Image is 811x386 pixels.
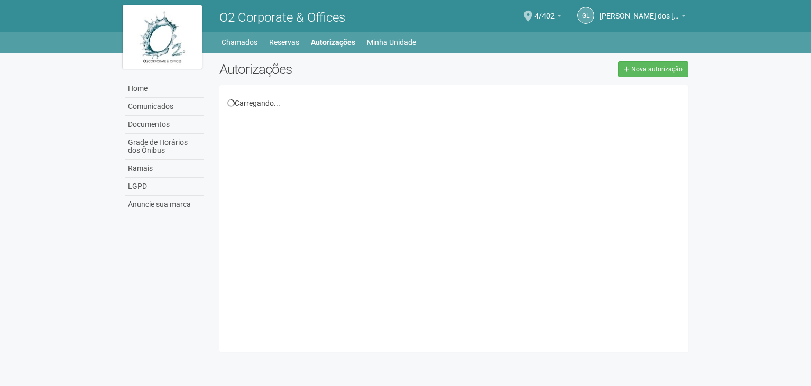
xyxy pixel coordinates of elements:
[123,5,202,69] img: logo.jpg
[600,13,686,22] a: [PERSON_NAME] dos [PERSON_NAME]
[600,2,679,20] span: Gabriel Lemos Carreira dos Reis
[618,61,688,77] a: Nova autorização
[367,35,416,50] a: Minha Unidade
[125,134,204,160] a: Grade de Horários dos Ônibus
[311,35,355,50] a: Autorizações
[125,160,204,178] a: Ramais
[125,116,204,134] a: Documentos
[534,2,555,20] span: 4/402
[269,35,299,50] a: Reservas
[125,178,204,196] a: LGPD
[222,35,257,50] a: Chamados
[577,7,594,24] a: GL
[125,98,204,116] a: Comunicados
[125,80,204,98] a: Home
[125,196,204,213] a: Anuncie sua marca
[219,10,345,25] span: O2 Corporate & Offices
[227,98,680,108] div: Carregando...
[631,66,683,73] span: Nova autorização
[534,13,561,22] a: 4/402
[219,61,446,77] h2: Autorizações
